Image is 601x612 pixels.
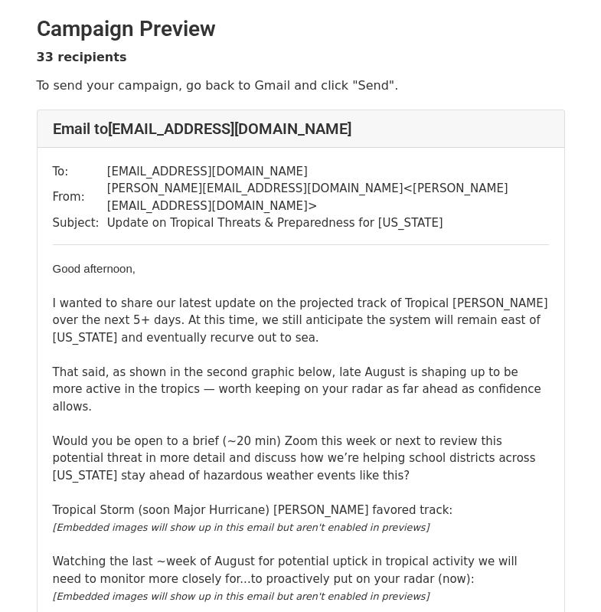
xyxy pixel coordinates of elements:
em: [Embedded images will show up in this email but aren't enabled in previews] [53,522,430,533]
em: [Embedded images will show up in this email but aren't enabled in previews] [53,591,430,602]
strong: 33 recipients [37,50,127,64]
div: Tropical Storm (soon Major Hurricane) [PERSON_NAME] favored track:​ [53,484,549,519]
div: ​ ​ [53,519,549,553]
div: ​​ [53,587,549,605]
td: Update on Tropical Threats & Preparedness for [US_STATE] [107,214,549,232]
td: To: [53,163,107,181]
td: From: [53,180,107,214]
span: Good afternoon, [53,262,136,275]
div: Would you be open to a brief (~20 min) Zoom this week or next to review this potential threat in ... [53,415,549,484]
div: That said, as shown in the second graphic below, late August is shaping up to be more active in t... [53,346,549,415]
td: [PERSON_NAME][EMAIL_ADDRESS][DOMAIN_NAME] < [PERSON_NAME][EMAIL_ADDRESS][DOMAIN_NAME] > [107,180,549,214]
td: Subject: [53,214,107,232]
div: ​ [53,260,549,278]
div: I wanted to share our latest update on the projected track of Tropical [PERSON_NAME] over the nex... [53,260,549,347]
h2: Campaign Preview [37,16,565,42]
p: To send your campaign, go back to Gmail and click "Send". [37,77,565,93]
td: [EMAIL_ADDRESS][DOMAIN_NAME] [107,163,549,181]
h4: Email to [EMAIL_ADDRESS][DOMAIN_NAME] [53,119,549,138]
div: Watching the last ~week of August for potential uptick in tropical activity we will need to monit... [53,553,549,587]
